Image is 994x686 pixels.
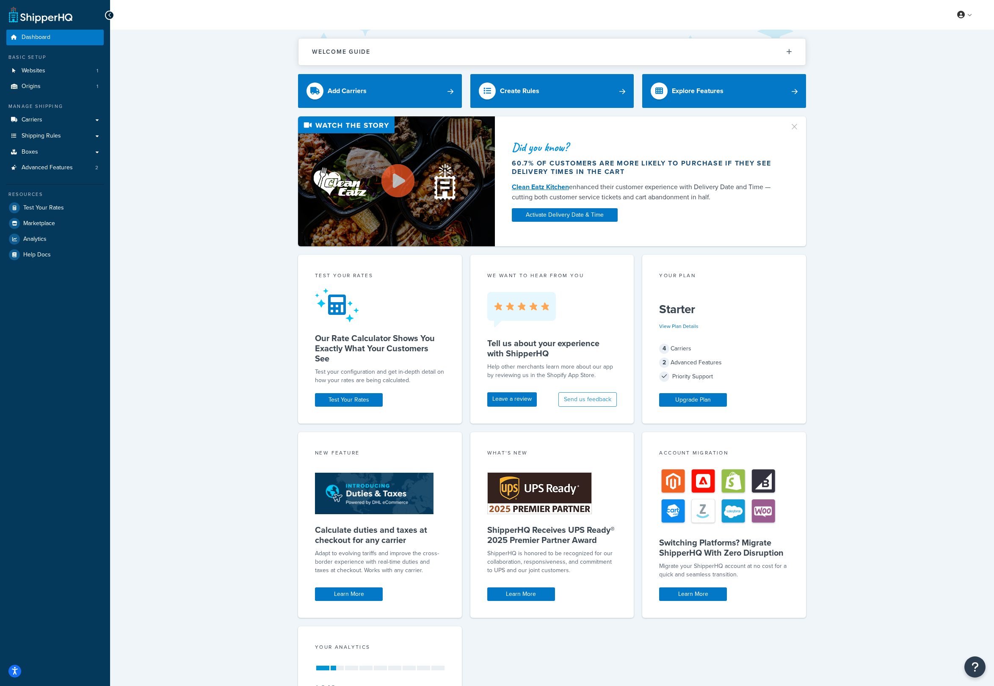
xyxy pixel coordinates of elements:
div: Your Plan [659,272,789,281]
a: Upgrade Plan [659,393,727,407]
span: Origins [22,83,41,90]
span: 4 [659,344,669,354]
a: Clean Eatz Kitchen [512,182,569,192]
div: Manage Shipping [6,103,104,110]
a: Learn More [315,587,383,601]
h5: Tell us about your experience with ShipperHQ [487,338,617,358]
a: Websites1 [6,63,104,79]
span: 2 [659,358,669,368]
img: Video thumbnail [298,116,495,246]
a: Leave a review [487,392,537,407]
a: Advanced Features2 [6,160,104,176]
div: Basic Setup [6,54,104,61]
a: Marketplace [6,216,104,231]
div: New Feature [315,449,445,459]
a: Shipping Rules [6,128,104,144]
button: Welcome Guide [298,39,806,65]
div: Create Rules [500,85,539,97]
a: View Plan Details [659,322,699,330]
div: 60.7% of customers are more likely to purchase if they see delivery times in the cart [512,159,779,176]
span: 1 [97,67,98,74]
a: Test Your Rates [6,200,104,215]
span: 2 [95,164,98,171]
a: Create Rules [470,74,634,108]
a: Origins1 [6,79,104,94]
div: Add Carriers [328,85,367,97]
div: Advanced Features [659,357,789,369]
div: enhanced their customer experience with Delivery Date and Time — cutting both customer service ti... [512,182,779,202]
div: Your Analytics [315,643,445,653]
h2: Welcome Guide [312,49,370,55]
div: Explore Features [672,85,723,97]
li: Origins [6,79,104,94]
h5: Our Rate Calculator Shows You Exactly What Your Customers See [315,333,445,364]
h5: ShipperHQ Receives UPS Ready® 2025 Premier Partner Award [487,525,617,545]
a: Activate Delivery Date & Time [512,208,618,222]
span: Marketplace [23,220,55,227]
p: Help other merchants learn more about our app by reviewing us in the Shopify App Store. [487,363,617,380]
span: Advanced Features [22,164,73,171]
a: Dashboard [6,30,104,45]
div: Priority Support [659,371,789,383]
div: Test your rates [315,272,445,281]
a: Learn More [487,587,555,601]
span: Carriers [22,116,42,124]
a: Carriers [6,112,104,128]
h5: Starter [659,303,789,316]
p: ShipperHQ is honored to be recognized for our collaboration, responsiveness, and commitment to UP... [487,549,617,575]
span: Test Your Rates [23,204,64,212]
li: Websites [6,63,104,79]
a: Boxes [6,144,104,160]
span: Analytics [23,236,47,243]
span: Help Docs [23,251,51,259]
div: Account Migration [659,449,789,459]
a: Learn More [659,587,727,601]
span: Boxes [22,149,38,156]
button: Send us feedback [558,392,617,407]
button: Open Resource Center [964,656,986,678]
span: Shipping Rules [22,132,61,140]
span: Dashboard [22,34,50,41]
li: Advanced Features [6,160,104,176]
div: Test your configuration and get in-depth detail on how your rates are being calculated. [315,368,445,385]
div: Carriers [659,343,789,355]
span: Websites [22,67,45,74]
span: 1 [97,83,98,90]
a: Test Your Rates [315,393,383,407]
div: Migrate your ShipperHQ account at no cost for a quick and seamless transition. [659,562,789,579]
div: Resources [6,191,104,198]
h5: Switching Platforms? Migrate ShipperHQ With Zero Disruption [659,537,789,558]
p: we want to hear from you [487,272,617,279]
h5: Calculate duties and taxes at checkout for any carrier [315,525,445,545]
a: Help Docs [6,247,104,262]
a: Explore Features [642,74,806,108]
p: Adapt to evolving tariffs and improve the cross-border experience with real-time duties and taxes... [315,549,445,575]
div: Did you know? [512,141,779,153]
a: Analytics [6,231,104,247]
a: Add Carriers [298,74,462,108]
div: What's New [487,449,617,459]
